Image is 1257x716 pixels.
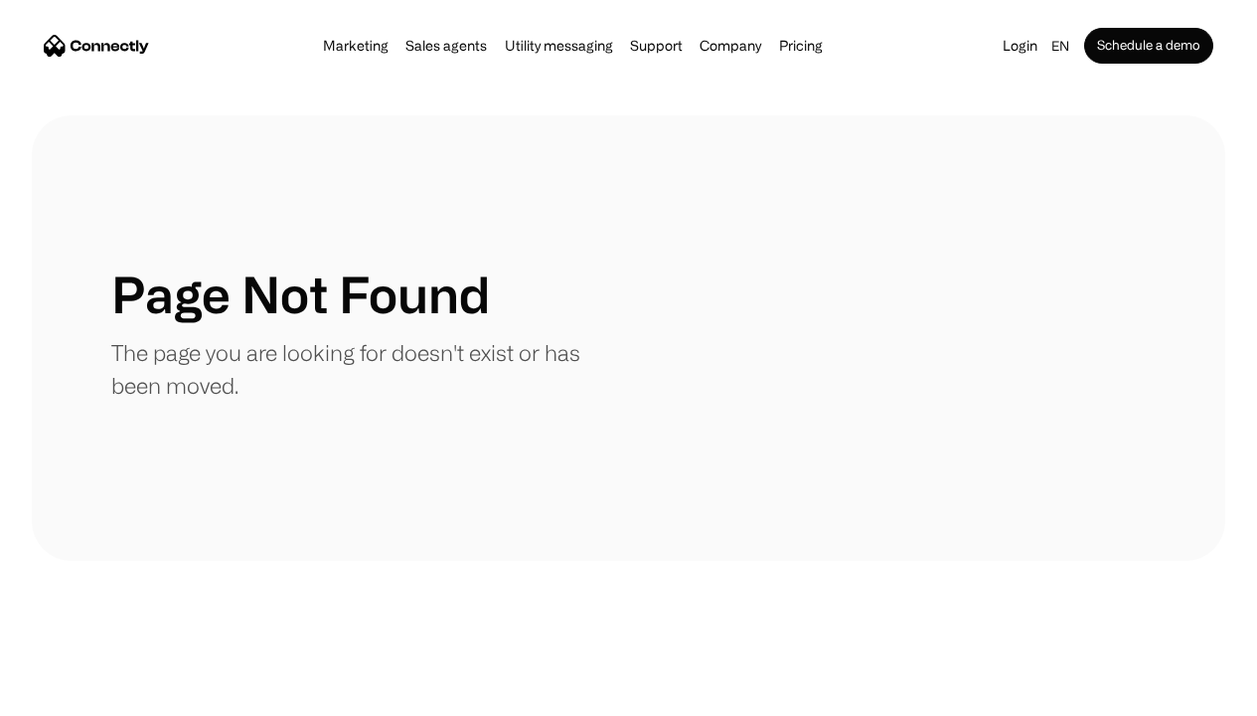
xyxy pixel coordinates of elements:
[700,32,761,60] div: Company
[20,679,119,709] aside: Language selected: English
[773,38,829,54] a: Pricing
[997,32,1043,60] a: Login
[1043,32,1084,60] div: en
[44,31,149,61] a: home
[399,38,493,54] a: Sales agents
[111,265,490,324] h1: Page Not Found
[111,336,629,402] p: The page you are looking for doesn't exist or has been moved.
[40,681,119,709] ul: Language list
[694,32,767,60] div: Company
[1051,32,1069,60] div: en
[624,38,689,54] a: Support
[499,38,619,54] a: Utility messaging
[317,38,394,54] a: Marketing
[1084,28,1213,64] a: Schedule a demo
